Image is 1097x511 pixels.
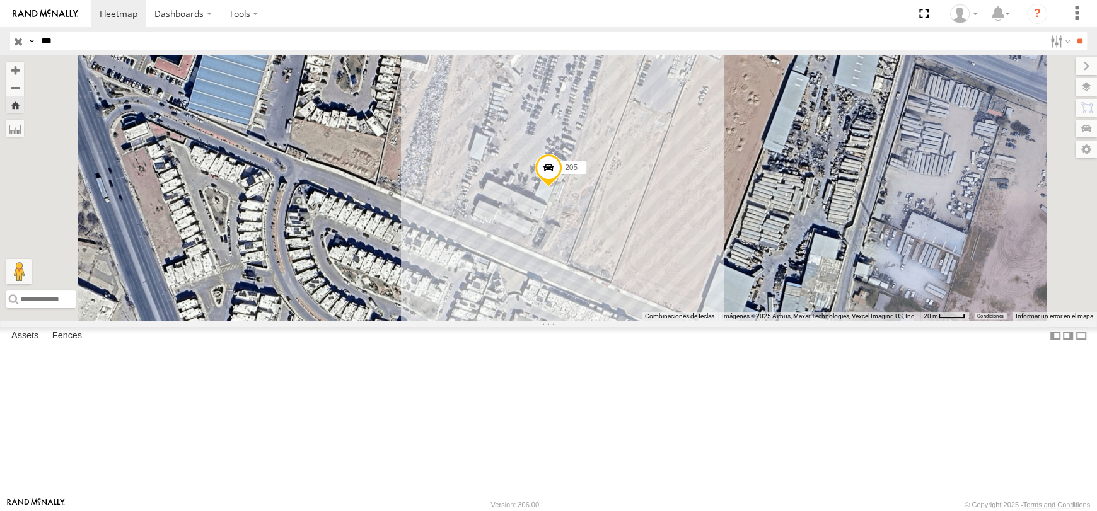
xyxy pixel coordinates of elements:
[1045,32,1072,50] label: Search Filter Options
[5,328,45,345] label: Assets
[6,120,24,137] label: Measure
[491,501,539,508] div: Version: 306.00
[977,313,1004,318] a: Condiciones (se abre en una nueva pestaña)
[1016,313,1093,319] a: Informar un error en el mapa
[6,96,24,113] button: Zoom Home
[965,501,1090,508] div: © Copyright 2025 -
[6,62,24,79] button: Zoom in
[1023,501,1090,508] a: Terms and Conditions
[924,313,938,319] span: 20 m
[1049,327,1062,345] label: Dock Summary Table to the Left
[6,79,24,96] button: Zoom out
[1062,327,1074,345] label: Dock Summary Table to the Right
[13,9,78,18] img: rand-logo.svg
[1027,4,1047,24] i: ?
[1075,327,1088,345] label: Hide Summary Table
[1076,141,1097,158] label: Map Settings
[26,32,37,50] label: Search Query
[920,312,969,321] button: Escala del mapa: 20 m por 39 píxeles
[7,498,65,511] a: Visit our Website
[6,259,32,284] button: Arrastra el hombrecito naranja al mapa para abrir Street View
[946,4,982,23] div: Omar Miranda
[645,312,714,321] button: Combinaciones de teclas
[722,313,916,319] span: Imágenes ©2025 Airbus, Maxar Technologies, Vexcel Imaging US, Inc.
[46,328,88,345] label: Fences
[565,163,578,172] span: 205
